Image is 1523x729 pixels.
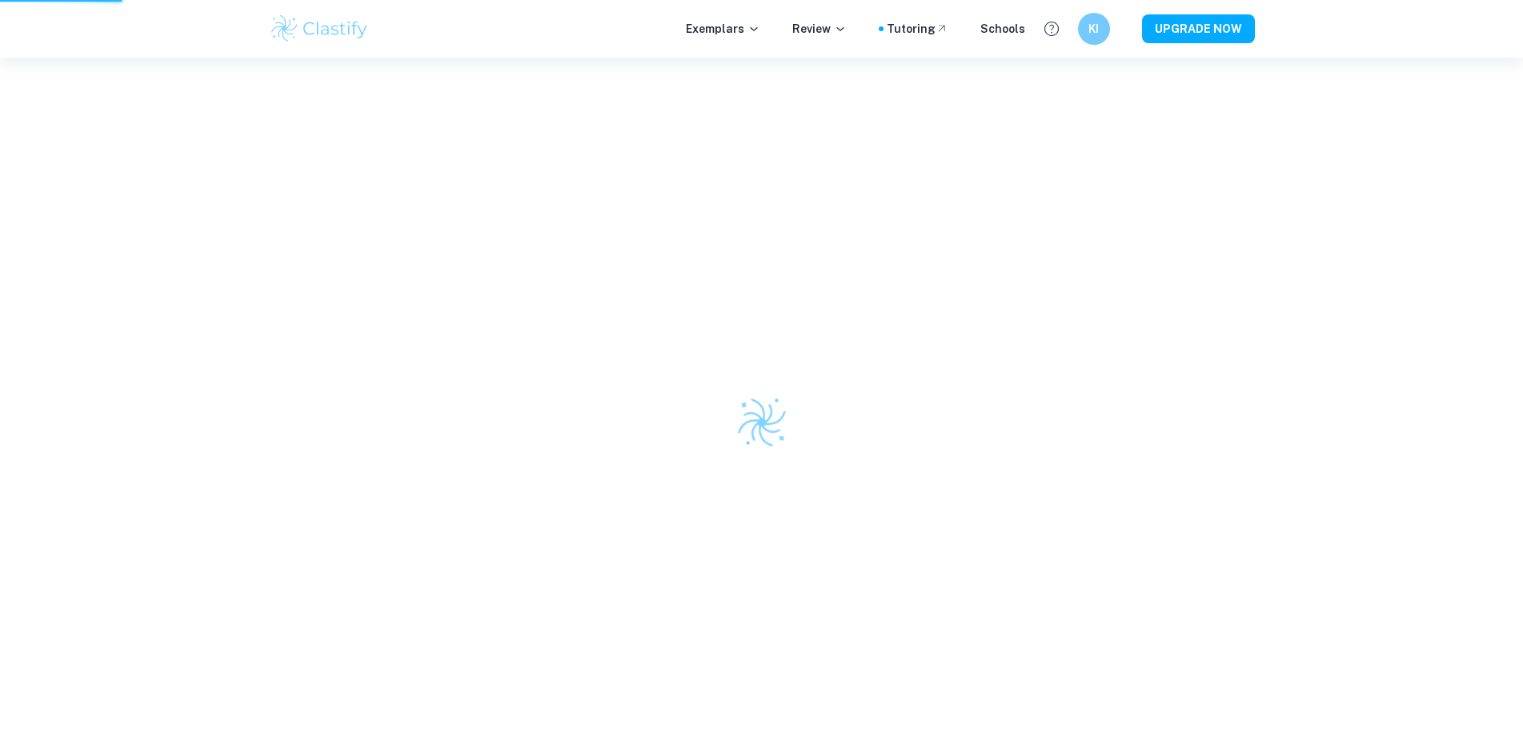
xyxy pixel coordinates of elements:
p: Review [792,20,847,38]
button: UPGRADE NOW [1142,14,1255,43]
a: Tutoring [887,20,948,38]
img: Clastify logo [269,13,371,45]
h6: KI [1084,20,1103,38]
a: Schools [980,20,1025,38]
img: Clastify logo [730,391,793,454]
button: Help and Feedback [1038,15,1065,42]
p: Exemplars [686,20,760,38]
button: KI [1078,13,1110,45]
